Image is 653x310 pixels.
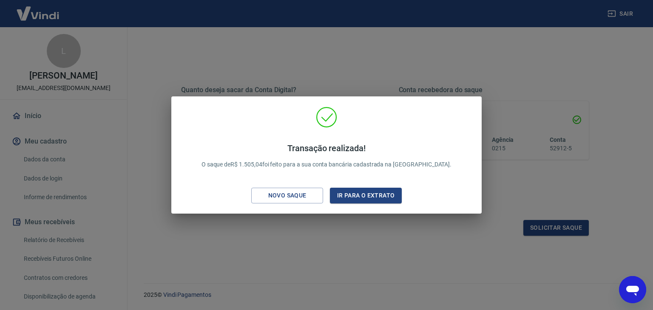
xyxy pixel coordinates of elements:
[202,143,452,153] h4: Transação realizada!
[251,188,323,203] button: Novo saque
[202,143,452,169] p: O saque de R$ 1.505,04 foi feito para a sua conta bancária cadastrada na [GEOGRAPHIC_DATA].
[258,190,317,201] div: Novo saque
[330,188,402,203] button: Ir para o extrato
[619,276,646,303] iframe: Botão para abrir a janela de mensagens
